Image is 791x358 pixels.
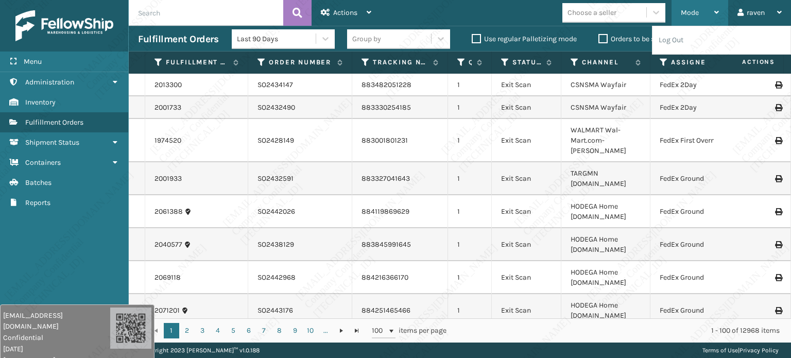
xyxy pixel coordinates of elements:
[195,323,210,338] a: 3
[362,240,411,249] a: 883845991645
[25,118,83,127] span: Fulfillment Orders
[333,8,357,17] span: Actions
[248,294,352,327] td: SO2443176
[25,78,74,87] span: Administration
[362,103,411,112] a: 883330254185
[561,119,650,162] td: WALMART Wal-Mart.com-[PERSON_NAME]
[448,74,492,96] td: 1
[248,74,352,96] td: SO2434147
[448,96,492,119] td: 1
[269,58,332,67] label: Order Number
[650,162,749,195] td: FedEx Ground
[652,26,790,54] li: Log Out
[373,58,428,67] label: Tracking Number
[179,323,195,338] a: 2
[154,240,182,250] a: 2040577
[448,294,492,327] td: 1
[303,323,318,338] a: 10
[561,228,650,261] td: HODEGA Home [DOMAIN_NAME]
[362,80,411,89] a: 883482051228
[25,138,79,147] span: Shipment Status
[154,135,181,146] a: 1974520
[154,207,183,217] a: 2061388
[561,195,650,228] td: HODEGA Home [DOMAIN_NAME]
[154,80,182,90] a: 2013300
[25,158,61,167] span: Containers
[337,327,346,335] span: Go to the next page
[362,207,409,216] a: 884119869629
[164,323,179,338] a: 1
[561,74,650,96] td: CSNSMA Wayfair
[492,119,561,162] td: Exit Scan
[237,33,317,44] div: Last 90 Days
[3,344,110,354] span: [DATE]
[448,119,492,162] td: 1
[362,273,408,282] a: 884216366170
[650,96,749,119] td: FedEx 2Day
[492,261,561,294] td: Exit Scan
[318,323,334,338] a: ...
[775,241,781,248] i: Print Label
[775,208,781,215] i: Print Label
[210,323,226,338] a: 4
[650,119,749,162] td: FedEx First Overnight
[598,35,698,43] label: Orders to be shipped [DATE]
[681,8,699,17] span: Mode
[472,35,577,43] label: Use regular Palletizing mode
[372,323,447,338] span: items per page
[512,58,541,67] label: Status
[248,162,352,195] td: SO2432591
[650,294,749,327] td: FedEx Ground
[166,58,228,67] label: Fulfillment Order Id
[448,261,492,294] td: 1
[740,347,779,354] a: Privacy Policy
[349,323,365,338] a: Go to the last page
[248,119,352,162] td: SO2428149
[362,306,410,315] a: 884251465466
[775,307,781,314] i: Print Label
[650,195,749,228] td: FedEx Ground
[287,323,303,338] a: 9
[24,57,42,66] span: Menu
[25,198,50,207] span: Reports
[154,103,181,113] a: 2001733
[710,54,781,71] span: Actions
[561,294,650,327] td: HODEGA Home [DOMAIN_NAME]
[138,33,218,45] h3: Fulfillment Orders
[492,228,561,261] td: Exit Scan
[272,323,287,338] a: 8
[226,323,241,338] a: 5
[256,323,272,338] a: 7
[775,274,781,281] i: Print Label
[141,343,260,358] p: Copyright 2023 [PERSON_NAME]™ v 1.0.188
[650,228,749,261] td: FedEx Ground
[775,81,781,89] i: Print Label
[248,195,352,228] td: SO2442026
[154,272,181,283] a: 2069118
[353,327,361,335] span: Go to the last page
[3,310,110,332] span: [EMAIL_ADDRESS][DOMAIN_NAME]
[775,137,781,144] i: Print Label
[448,162,492,195] td: 1
[334,323,349,338] a: Go to the next page
[492,96,561,119] td: Exit Scan
[775,175,781,182] i: Print Label
[15,10,113,41] img: logo
[492,195,561,228] td: Exit Scan
[25,178,51,187] span: Batches
[154,174,182,184] a: 2001933
[154,305,180,316] a: 2071201
[25,98,56,107] span: Inventory
[352,33,381,44] div: Group by
[492,74,561,96] td: Exit Scan
[671,58,729,67] label: Assigned Carrier Service
[702,347,738,354] a: Terms of Use
[561,96,650,119] td: CSNSMA Wayfair
[582,58,630,67] label: Channel
[561,261,650,294] td: HODEGA Home [DOMAIN_NAME]
[650,74,749,96] td: FedEx 2Day
[492,162,561,195] td: Exit Scan
[561,162,650,195] td: TARGMN [DOMAIN_NAME]
[492,294,561,327] td: Exit Scan
[650,261,749,294] td: FedEx Ground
